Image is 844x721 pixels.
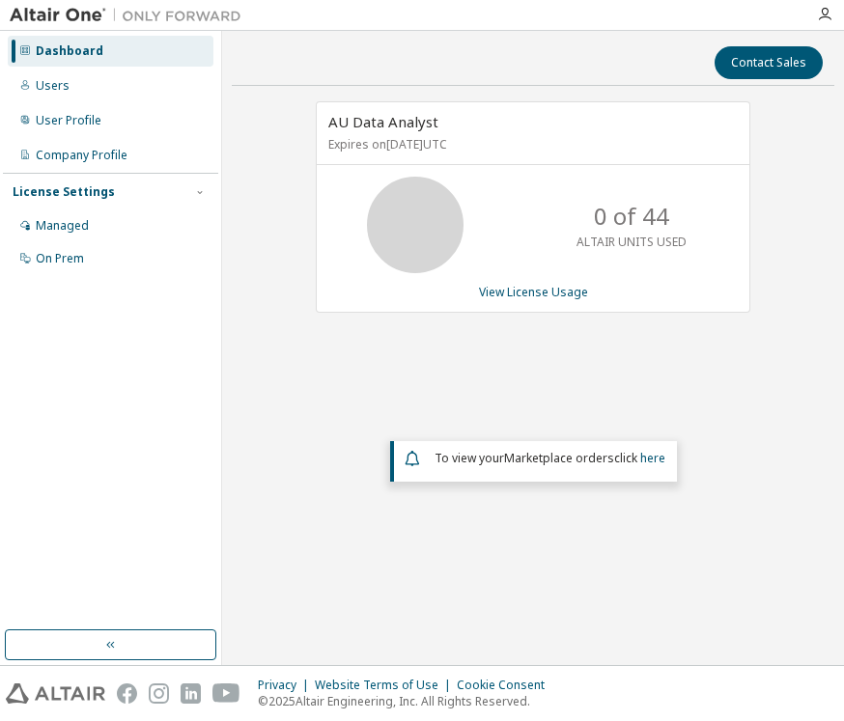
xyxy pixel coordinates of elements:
p: Expires on [DATE] UTC [328,136,733,153]
img: altair_logo.svg [6,683,105,704]
div: On Prem [36,251,84,266]
div: Users [36,78,70,94]
div: Company Profile [36,148,127,163]
div: User Profile [36,113,101,128]
a: View License Usage [479,284,588,300]
span: To view your click [435,450,665,466]
p: ALTAIR UNITS USED [577,234,687,250]
div: License Settings [13,184,115,200]
img: Altair One [10,6,251,25]
div: Privacy [258,678,315,693]
div: Cookie Consent [457,678,556,693]
div: Website Terms of Use [315,678,457,693]
button: Contact Sales [715,46,823,79]
img: youtube.svg [212,683,240,704]
span: AU Data Analyst [328,112,438,131]
p: 0 of 44 [594,200,669,233]
div: Managed [36,218,89,234]
img: instagram.svg [149,683,169,704]
p: © 2025 Altair Engineering, Inc. All Rights Reserved. [258,693,556,709]
img: linkedin.svg [181,683,201,704]
img: facebook.svg [117,683,137,704]
div: Dashboard [36,43,103,59]
a: here [640,450,665,466]
em: Marketplace orders [504,450,614,466]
